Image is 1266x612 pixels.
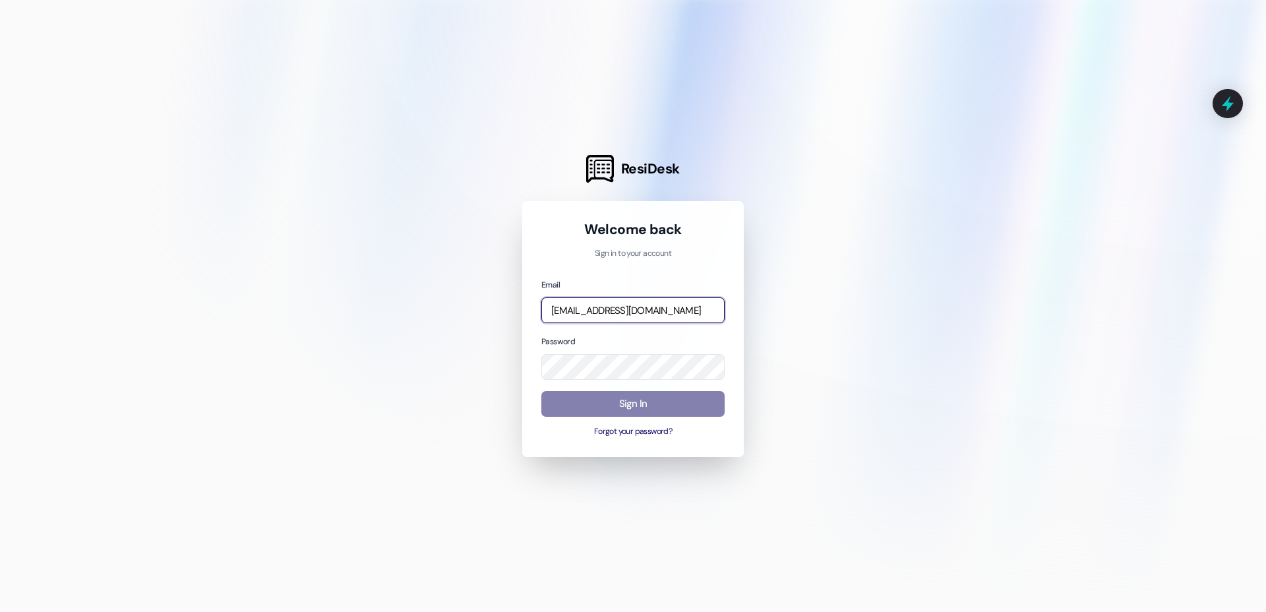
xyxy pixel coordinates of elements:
[541,297,725,323] input: name@example.com
[541,248,725,260] p: Sign in to your account
[541,336,575,347] label: Password
[541,220,725,239] h1: Welcome back
[541,391,725,417] button: Sign In
[541,280,560,290] label: Email
[586,155,614,183] img: ResiDesk Logo
[541,426,725,438] button: Forgot your password?
[621,160,680,178] span: ResiDesk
